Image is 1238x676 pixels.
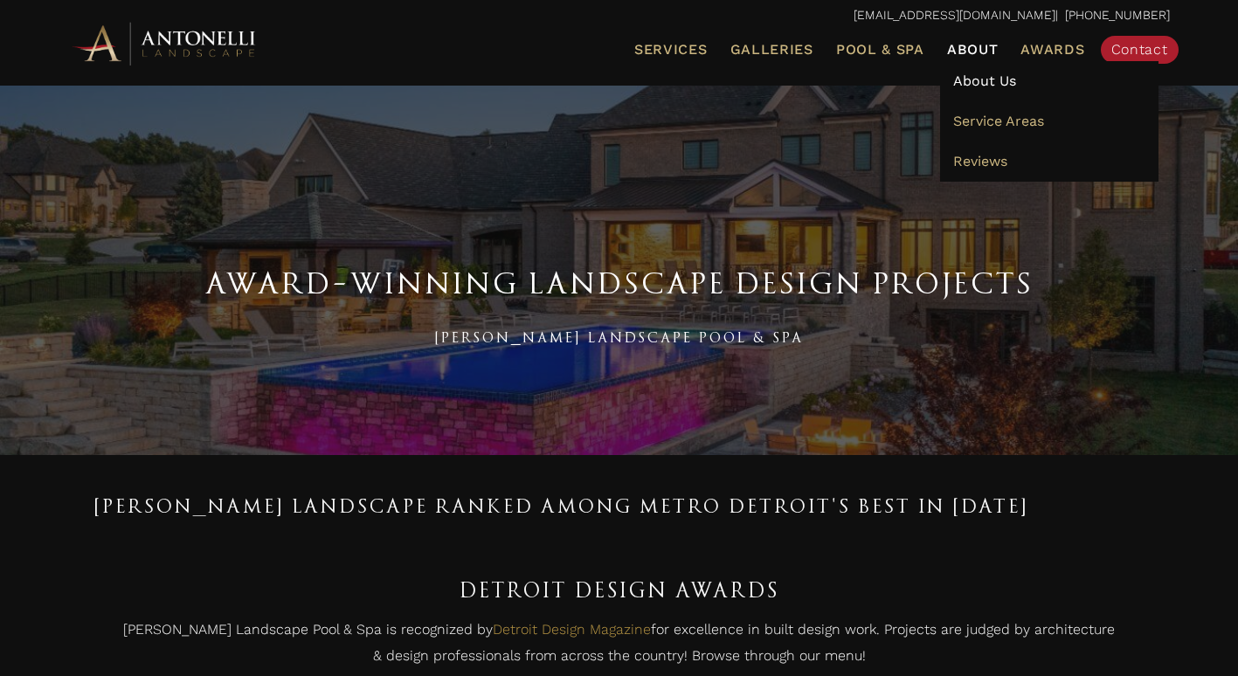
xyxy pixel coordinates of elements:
a: Services [627,38,715,61]
img: Antonelli Horizontal Logo [69,19,261,67]
span: About Us [953,72,1016,89]
a: Detroit Design Magazine [493,621,651,638]
span: [PERSON_NAME] Landscape Ranked Among Metro Detroit's Best in [DATE] [93,494,1029,517]
span: About [947,43,999,57]
span: Pool & Spa [836,41,924,58]
a: Contact [1101,36,1179,64]
span: Contact [1111,41,1168,58]
a: Pool & Spa [829,38,931,61]
span: Galleries [730,41,813,58]
a: Reviews [940,141,1158,182]
a: Galleries [723,38,820,61]
span: Award-Winning Landscape Design Projects [205,266,1034,300]
span: Service Areas [953,113,1044,129]
h3: Detroit Design Awards [93,574,1145,608]
a: Service Areas [940,101,1158,141]
span: [PERSON_NAME] Landscape Pool & Spa [434,329,804,346]
a: Awards [1013,38,1091,61]
span: Awards [1020,41,1084,58]
a: [EMAIL_ADDRESS][DOMAIN_NAME] [854,8,1055,22]
a: About [940,38,1006,61]
p: | [PHONE_NUMBER] [69,4,1170,27]
a: About Us [940,61,1158,101]
span: Services [634,43,708,57]
span: Reviews [953,153,1007,169]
